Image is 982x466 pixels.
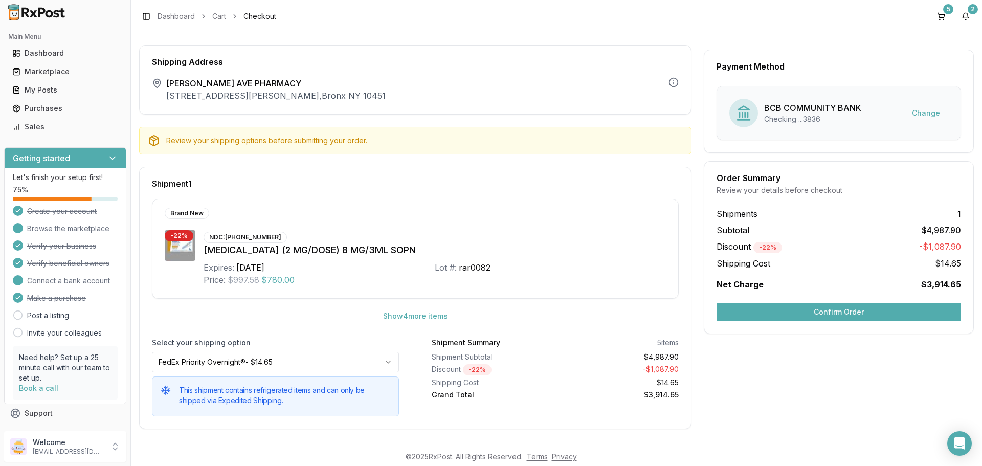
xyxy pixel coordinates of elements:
[435,261,457,274] div: Lot #:
[717,224,749,236] span: Subtotal
[12,122,118,132] div: Sales
[717,185,961,195] div: Review your details before checkout
[463,364,492,375] div: - 22 %
[4,45,126,61] button: Dashboard
[12,103,118,114] div: Purchases
[717,279,764,290] span: Net Charge
[4,4,70,20] img: RxPost Logo
[152,58,679,66] div: Shipping Address
[4,404,126,423] button: Support
[8,33,122,41] h2: Main Menu
[25,427,59,437] span: Feedback
[27,293,86,303] span: Make a purchase
[8,62,122,81] a: Marketplace
[921,278,961,291] span: $3,914.65
[8,81,122,99] a: My Posts
[717,241,782,252] span: Discount
[4,82,126,98] button: My Posts
[165,230,193,241] div: - 22 %
[13,185,28,195] span: 75 %
[4,119,126,135] button: Sales
[261,274,295,286] span: $780.00
[904,104,948,122] button: Change
[27,310,69,321] a: Post a listing
[933,8,949,25] button: 5
[10,438,27,455] img: User avatar
[204,243,666,257] div: [MEDICAL_DATA] (2 MG/DOSE) 8 MG/3ML SOPN
[432,364,551,375] div: Discount
[560,352,679,362] div: $4,987.90
[243,11,276,21] span: Checkout
[158,11,276,21] nav: breadcrumb
[179,385,390,406] h5: This shipment contains refrigerated items and can only be shipped via Expedited Shipping.
[922,224,961,236] span: $4,987.90
[432,378,551,388] div: Shipping Cost
[919,240,961,253] span: -$1,087.90
[166,90,386,102] p: [STREET_ADDRESS][PERSON_NAME] , Bronx NY 10451
[8,118,122,136] a: Sales
[166,136,683,146] div: Review your shipping options before submitting your order.
[717,62,961,71] div: Payment Method
[717,174,961,182] div: Order Summary
[33,437,104,448] p: Welcome
[764,114,861,124] div: Checking ...3836
[560,378,679,388] div: $14.65
[27,241,96,251] span: Verify your business
[432,390,551,400] div: Grand Total
[33,448,104,456] p: [EMAIL_ADDRESS][DOMAIN_NAME]
[432,352,551,362] div: Shipment Subtotal
[204,261,234,274] div: Expires:
[935,257,961,270] span: $14.65
[968,4,978,14] div: 2
[152,180,192,188] span: Shipment 1
[552,452,577,461] a: Privacy
[19,352,111,383] p: Need help? Set up a 25 minute call with our team to set up.
[228,274,259,286] span: $997.58
[753,242,782,253] div: - 22 %
[165,230,195,261] img: Ozempic (2 MG/DOSE) 8 MG/3ML SOPN
[212,11,226,21] a: Cart
[8,44,122,62] a: Dashboard
[27,258,109,269] span: Verify beneficial owners
[947,431,972,456] div: Open Intercom Messenger
[204,274,226,286] div: Price:
[27,276,110,286] span: Connect a bank account
[717,303,961,321] button: Confirm Order
[717,208,757,220] span: Shipments
[957,8,974,25] button: 2
[560,390,679,400] div: $3,914.65
[4,63,126,80] button: Marketplace
[957,208,961,220] span: 1
[943,4,953,14] div: 5
[8,99,122,118] a: Purchases
[165,208,209,219] div: Brand New
[375,307,456,325] button: Show4more items
[4,100,126,117] button: Purchases
[560,364,679,375] div: - $1,087.90
[166,77,386,90] span: [PERSON_NAME] AVE PHARMACY
[12,66,118,77] div: Marketplace
[236,261,264,274] div: [DATE]
[158,11,195,21] a: Dashboard
[657,338,679,348] div: 5 items
[27,224,109,234] span: Browse the marketplace
[13,152,70,164] h3: Getting started
[27,206,97,216] span: Create your account
[13,172,118,183] p: Let's finish your setup first!
[459,261,490,274] div: rar0082
[27,328,102,338] a: Invite your colleagues
[4,423,126,441] button: Feedback
[764,102,861,114] div: BCB COMMUNITY BANK
[527,452,548,461] a: Terms
[204,232,287,243] div: NDC: [PHONE_NUMBER]
[717,257,770,270] span: Shipping Cost
[19,384,58,392] a: Book a call
[152,338,399,348] label: Select your shipping option
[432,338,500,348] div: Shipment Summary
[12,48,118,58] div: Dashboard
[12,85,118,95] div: My Posts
